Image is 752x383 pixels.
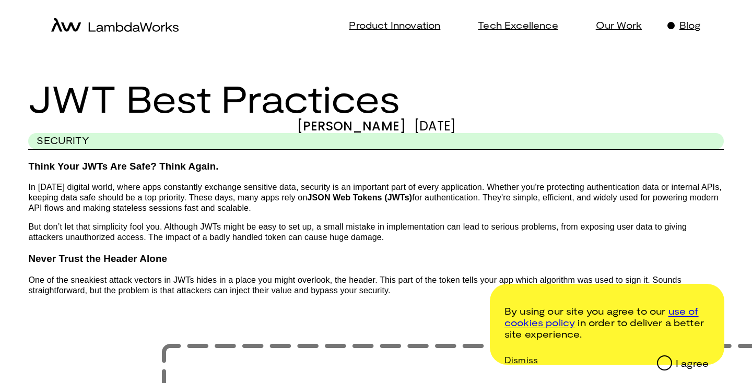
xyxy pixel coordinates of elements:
[28,253,167,264] strong: Never Trust the Header Alone
[583,10,642,41] a: Our Work
[349,19,440,31] p: Product Innovation
[465,10,558,41] a: Tech Excellence
[414,119,455,133] div: [DATE]
[28,183,722,212] span: In [DATE] digital world, where apps constantly exchange sensitive data, security is an important ...
[307,193,412,202] strong: JSON Web Tokens (JWTs)
[51,18,179,33] a: home-icon
[28,76,723,119] h1: JWT Best Practices
[679,19,701,31] p: Blog
[28,276,681,295] span: One of the sneakiest attack vectors in JWTs hides in a place you might overlook, the header. This...
[478,19,558,31] p: Tech Excellence
[297,119,406,133] div: [PERSON_NAME]
[28,161,218,172] span: Think Your JWTs Are Safe? Think Again.
[596,19,642,31] p: Our Work
[28,133,723,149] div: Security
[28,222,687,242] span: But don’t let that simplicity fool you. Although JWTs might be easy to set up, a small mistake in...
[504,306,709,340] p: By using our site you agree to our in order to deliver a better site experience.
[504,305,699,328] a: /cookie-and-privacy-policy
[504,355,538,365] p: Dismiss
[336,10,440,41] a: Product Innovation
[667,10,701,41] a: Blog
[676,358,709,369] div: I agree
